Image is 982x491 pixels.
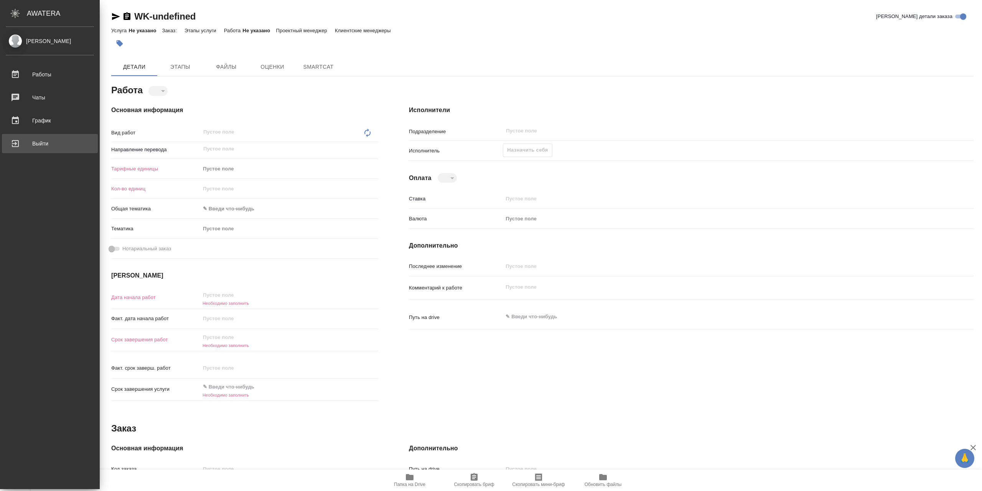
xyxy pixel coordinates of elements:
[200,202,378,215] div: ✎ Введи что-нибудь
[2,134,98,153] a: Выйти
[111,146,200,154] p: Направление перевода
[503,463,926,474] input: Пустое поле
[409,215,503,223] p: Валюта
[200,162,378,175] div: Пустое поле
[111,165,200,173] p: Тарифные единицы
[111,35,128,52] button: Добавить тэг
[200,343,378,348] h6: Необходимо заполнить
[503,212,926,225] div: Пустое поле
[409,263,503,270] p: Последнее изменение
[2,111,98,130] a: График
[200,222,378,235] div: Пустое поле
[111,12,120,21] button: Скопировать ссылку для ЯМессенджера
[454,482,494,487] span: Скопировать бриф
[200,362,267,374] input: Пустое поле
[442,470,506,491] button: Скопировать бриф
[111,315,200,322] p: Факт. дата начала работ
[111,364,200,372] p: Факт. срок заверш. работ
[409,465,503,473] p: Путь на drive
[6,37,94,45] div: [PERSON_NAME]
[876,13,952,20] span: [PERSON_NAME] детали заказа
[506,470,571,491] button: Скопировать мини-бриф
[203,205,369,213] div: ✎ Введи что-нибудь
[111,28,129,33] p: Услуга
[200,289,267,301] input: Пустое поле
[335,28,393,33] p: Клиентские менеджеры
[394,482,425,487] span: Папка на Drive
[203,144,360,154] input: Пустое поле
[203,225,369,233] div: Пустое поле
[200,301,378,306] h6: Необходимо заполнить
[276,28,329,33] p: Проектный менеджер
[111,205,200,213] p: Общая тематика
[111,385,200,393] p: Срок завершения услуги
[377,470,442,491] button: Папка на Drive
[162,28,178,33] p: Заказ:
[111,422,136,435] h2: Заказ
[200,382,267,393] input: ✎ Введи что-нибудь
[134,11,196,21] a: WK-undefined
[122,245,171,253] span: Нотариальный заказ
[185,28,218,33] p: Этапы услуги
[409,174,432,183] h4: Оплата
[111,83,143,96] h2: Работа
[506,215,917,223] div: Пустое поле
[6,92,94,103] div: Чаты
[162,62,199,72] span: Этапы
[111,271,378,280] h4: [PERSON_NAME]
[955,449,974,468] button: 🙏
[242,28,276,33] p: Не указано
[111,336,200,344] p: Срок завершения работ
[111,465,200,473] p: Код заказа
[200,332,267,343] input: Пустое поле
[208,62,245,72] span: Файлы
[409,314,503,321] p: Путь на drive
[512,482,565,487] span: Скопировать мини-бриф
[111,185,200,193] p: Кол-во единиц
[129,28,162,33] p: Не указано
[111,225,200,233] p: Тематика
[200,183,378,194] input: Пустое поле
[116,62,153,72] span: Детали
[200,463,378,474] input: Пустое поле
[111,444,378,453] h4: Основная информация
[203,165,369,173] div: Пустое поле
[503,261,926,272] input: Пустое поле
[958,450,971,466] span: 🙏
[585,482,622,487] span: Обновить файлы
[409,444,974,453] h4: Дополнительно
[503,193,926,204] input: Пустое поле
[111,106,378,115] h4: Основная информация
[409,128,503,136] p: Подразделение
[200,313,267,324] input: Пустое поле
[200,393,378,397] h6: Необходимо заполнить
[505,126,908,136] input: Пустое поле
[254,62,291,72] span: Оценки
[409,284,503,292] p: Комментарий к работе
[409,106,974,115] h4: Исполнители
[6,69,94,80] div: Работы
[224,28,243,33] p: Работа
[300,62,337,72] span: SmartCat
[111,294,200,301] p: Дата начала работ
[409,241,974,250] h4: Дополнительно
[2,88,98,107] a: Чаты
[111,129,200,137] p: Вид работ
[27,6,100,21] div: AWATERA
[122,12,132,21] button: Скопировать ссылку
[6,138,94,149] div: Выйти
[2,65,98,84] a: Работы
[409,195,503,203] p: Ставка
[438,173,457,183] div: ​
[409,147,503,155] p: Исполнитель
[571,470,635,491] button: Обновить файлы
[148,86,168,96] div: ​
[6,115,94,126] div: График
